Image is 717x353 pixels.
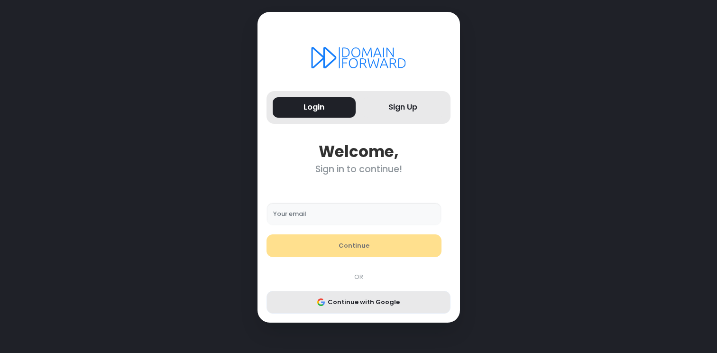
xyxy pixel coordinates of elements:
button: Login [273,97,356,118]
button: Sign Up [362,97,445,118]
button: Continue with Google [267,291,450,314]
div: Welcome, [267,142,450,161]
div: OR [262,272,455,282]
div: Sign in to continue! [267,164,450,175]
